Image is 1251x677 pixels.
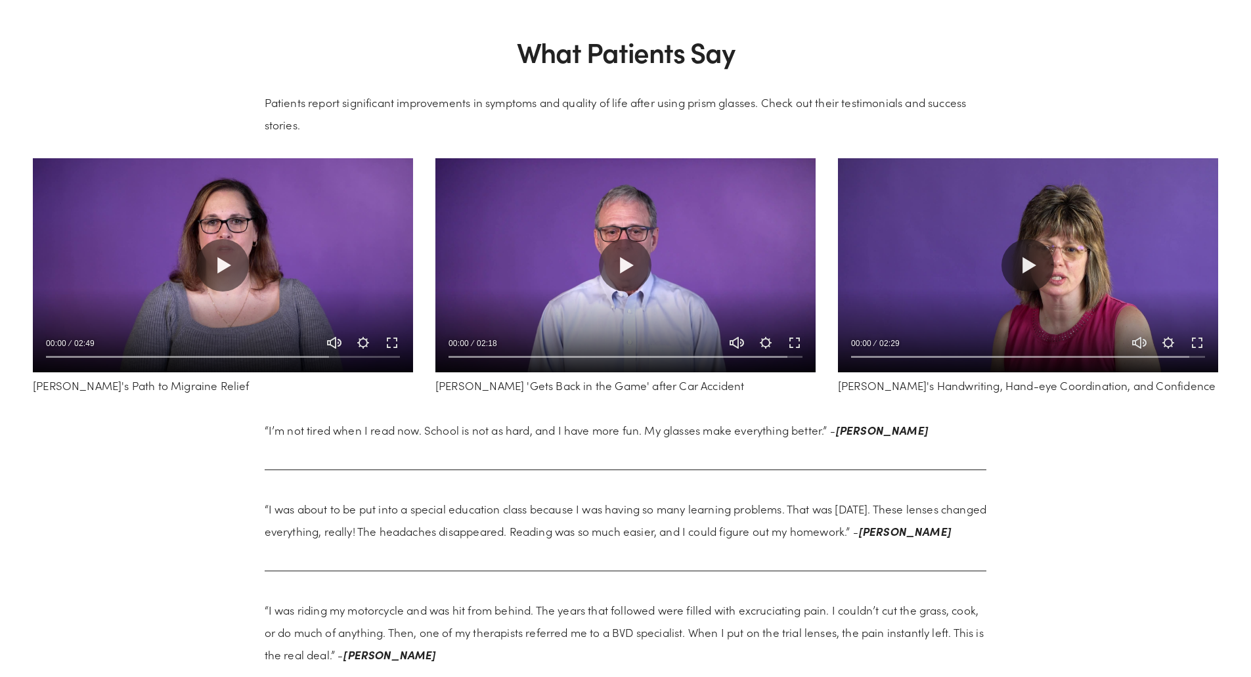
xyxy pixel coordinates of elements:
[46,353,400,362] input: Seek
[449,353,802,362] input: Seek
[435,374,816,397] p: [PERSON_NAME] 'Gets Back in the Game' after Car Accident
[343,647,435,662] em: [PERSON_NAME]
[196,239,249,292] button: Play
[33,374,413,397] p: [PERSON_NAME]'s Path to Migraine Relief
[835,422,928,437] em: [PERSON_NAME]
[449,337,472,350] div: Current time
[851,353,1205,362] input: Seek
[851,337,875,350] div: Current time
[265,599,987,666] p: “I was riding my motorcycle and was hit from behind. The years that followed were filled with exc...
[265,35,987,68] h2: What Patients Say
[858,523,951,538] em: [PERSON_NAME]
[472,337,500,350] div: Duration
[265,91,987,136] p: Patients report significant improvements in symptoms and quality of life after using prism glasse...
[70,337,98,350] div: Duration
[265,498,987,542] p: “I was about to be put into a special education class because I was having so many learning probl...
[46,337,70,350] div: Current time
[1001,239,1054,292] button: Play
[838,374,1218,397] p: [PERSON_NAME]'s Handwriting, Hand-eye Coordination, and Confidence
[599,239,651,292] button: Play
[875,337,903,350] div: Duration
[265,419,987,441] p: “I’m not tired when I read now. School is not as hard, and I have more fun. My glasses make every...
